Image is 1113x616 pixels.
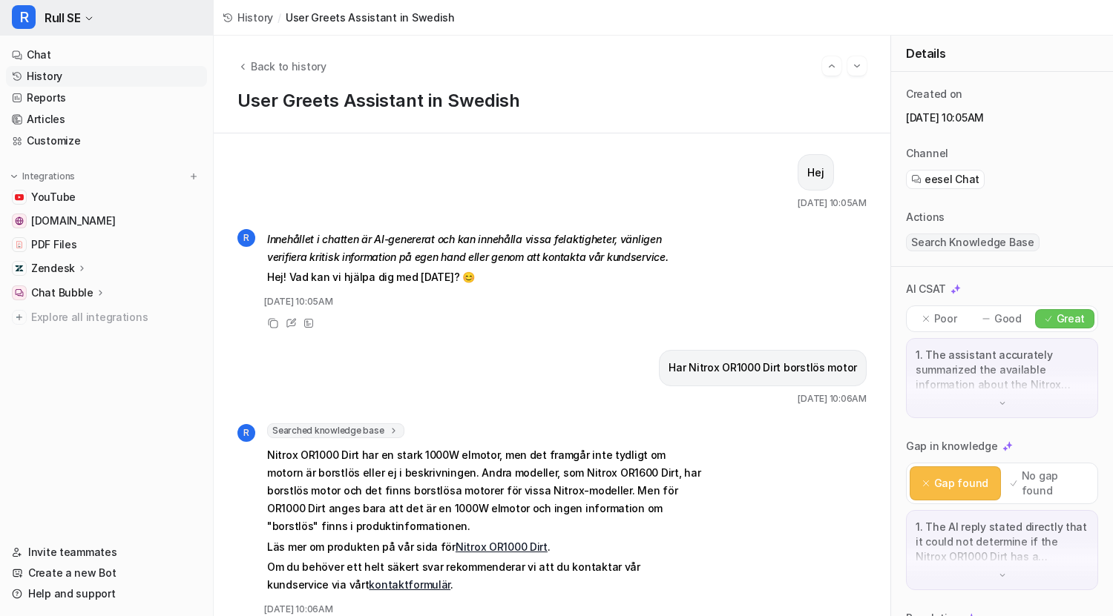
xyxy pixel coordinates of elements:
[6,109,207,130] a: Articles
[31,285,93,300] p: Chat Bubble
[852,59,862,73] img: Next session
[267,446,701,535] p: Nitrox OR1000 Dirt har en stark 1000W elmotor, men det framgår inte tydligt om motorn är borstlös...
[369,578,450,591] a: kontaktformulär
[267,268,701,286] p: Hej! Vad kan vi hjälpa dig med [DATE]? 😊
[6,130,207,151] a: Customize
[934,476,988,491] p: Gap found
[12,310,27,325] img: explore all integrations
[15,240,24,249] img: PDF Files
[906,87,962,102] p: Created on
[997,398,1008,408] img: down-arrow
[15,193,24,202] img: YouTube
[251,59,326,74] span: Back to history
[6,542,207,563] a: Invite teammates
[827,59,837,73] img: Previous session
[6,87,207,108] a: Reports
[12,5,36,29] span: R
[22,170,75,182] p: Integrations
[6,583,207,604] a: Help and support
[6,211,207,231] a: www.rull.se[DOMAIN_NAME]
[911,172,979,187] a: eesel Chat
[267,233,668,263] em: Innehållet i chatten är AI-genererat och kan innehålla vissa felaktigheter, vänligen verifiera kr...
[31,213,115,228] span: [DOMAIN_NAME]
[31,305,201,329] span: Explore all integrations
[906,234,1040,251] span: Search Knowledge Base
[237,424,255,442] span: R
[267,423,404,438] span: Searched knowledge base
[916,348,1089,392] p: 1. The assistant accurately summarized the available information about the Nitrox OR1000 Dirt mot...
[45,7,80,28] span: Rull SE
[798,196,867,210] span: [DATE] 10:05AM
[15,216,24,225] img: www.rull.se
[906,210,945,225] p: Actions
[6,169,79,184] button: Integrations
[6,44,207,65] a: Chat
[15,264,24,273] img: Zendesk
[278,10,281,25] span: /
[456,540,548,553] a: Nitrox OR1000 Dirt
[237,59,326,74] button: Back to history
[286,10,455,25] span: User Greets Assistant in Swedish
[6,187,207,208] a: YouTubeYouTube
[31,261,75,276] p: Zendesk
[188,171,199,182] img: menu_add.svg
[798,392,867,405] span: [DATE] 10:06AM
[934,311,957,326] p: Poor
[997,570,1008,580] img: down-arrow
[267,538,701,556] p: Läs mer om produkten på vår sida för .
[1022,468,1088,498] p: No gap found
[15,288,24,297] img: Chat Bubble
[237,10,273,25] span: History
[916,520,1089,564] p: 1. The AI reply stated directly that it could not determine if the Nitrox OR1000 Dirt has a brush...
[264,603,333,616] span: [DATE] 10:06AM
[906,110,1098,125] p: [DATE] 10:05AM
[822,56,841,76] button: Go to previous session
[237,90,867,112] h1: User Greets Assistant in Swedish
[807,164,824,182] p: Hej
[669,359,857,377] p: Har Nitrox OR1000 Dirt borstlös motor
[6,563,207,583] a: Create a new Bot
[31,237,76,252] span: PDF Files
[891,36,1113,72] div: Details
[906,439,998,454] p: Gap in knowledge
[911,174,922,185] img: eeselChat
[6,234,207,255] a: PDF FilesPDF Files
[925,172,979,187] span: eesel Chat
[1057,311,1086,326] p: Great
[6,307,207,328] a: Explore all integrations
[906,146,948,161] p: Channel
[994,311,1022,326] p: Good
[237,229,255,247] span: R
[906,282,946,297] p: AI CSAT
[31,190,76,205] span: YouTube
[267,558,701,594] p: Om du behöver ett helt säkert svar rekommenderar vi att du kontaktar vår kundservice via vårt .
[6,66,207,87] a: History
[223,10,273,25] a: History
[847,56,867,76] button: Go to next session
[264,295,333,308] span: [DATE] 10:05AM
[9,171,19,182] img: expand menu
